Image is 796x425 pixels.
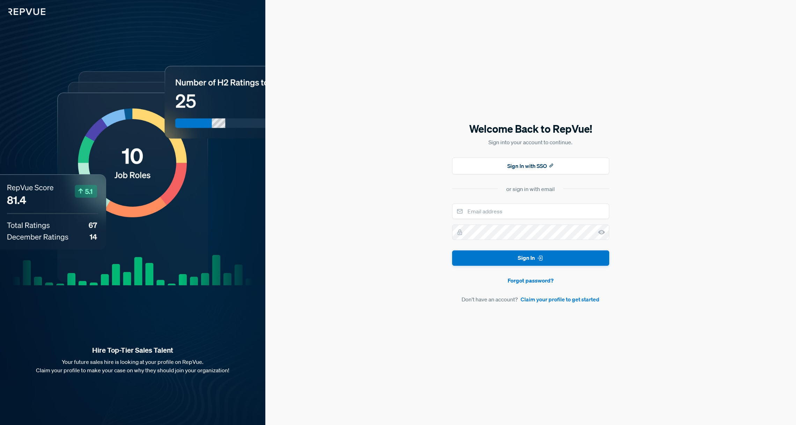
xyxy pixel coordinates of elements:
[452,138,609,146] p: Sign into your account to continue.
[452,276,609,285] a: Forgot password?
[452,250,609,266] button: Sign In
[452,204,609,219] input: Email address
[452,122,609,136] h5: Welcome Back to RepVue!
[506,185,555,193] div: or sign in with email
[452,157,609,174] button: Sign In with SSO
[11,346,254,355] strong: Hire Top-Tier Sales Talent
[11,358,254,374] p: Your future sales hire is looking at your profile on RepVue. Claim your profile to make your case...
[521,295,599,303] a: Claim your profile to get started
[452,295,609,303] article: Don't have an account?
